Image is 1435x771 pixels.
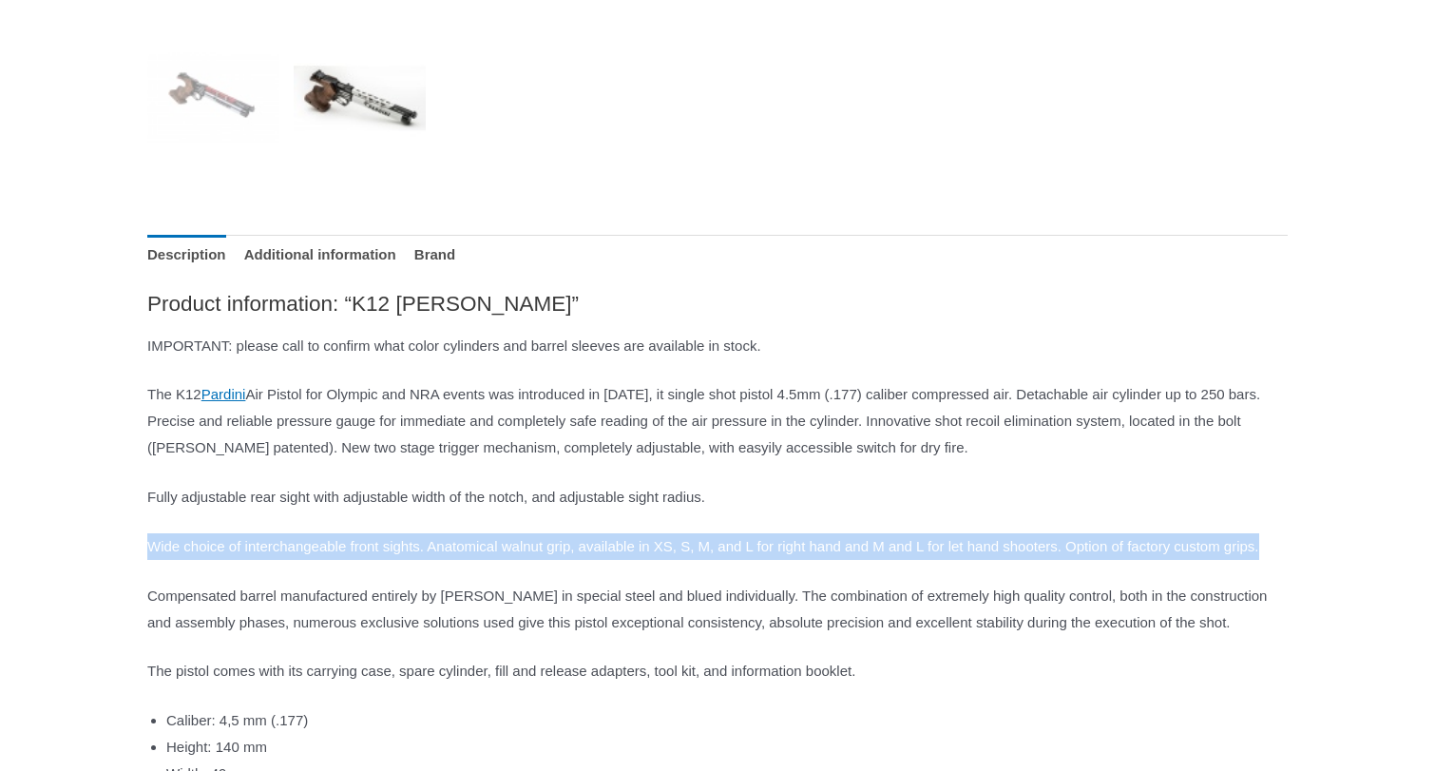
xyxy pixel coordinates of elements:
a: Additional information [244,235,396,276]
img: K12 Pardini - Image 2 [294,31,426,164]
h2: Product information: “K12 [PERSON_NAME]” [147,290,1288,318]
li: Caliber: 4,5 mm (.177) [166,707,1288,734]
p: The pistol comes with its carrying case, spare cylinder, fill and release adapters, tool kit, and... [147,658,1288,684]
p: The K12 Air Pistol for Olympic and NRA events was introduced in [DATE], it single shot pistol 4.5... [147,381,1288,461]
a: Brand [414,235,455,276]
p: Wide choice of interchangeable front sights. Anatomical walnut grip, available in XS, S, M, and L... [147,533,1288,560]
p: IMPORTANT: please call to confirm what color cylinders and barrel sleeves are available in stock. [147,333,1288,359]
p: Compensated barrel manufactured entirely by [PERSON_NAME] in special steel and blued individually... [147,583,1288,636]
li: Height: 140 mm [166,734,1288,761]
a: Pardini [201,386,246,402]
img: K12 Pardini [147,31,279,164]
p: Fully adjustable rear sight with adjustable width of the notch, and adjustable sight radius. [147,484,1288,511]
a: Description [147,235,226,276]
